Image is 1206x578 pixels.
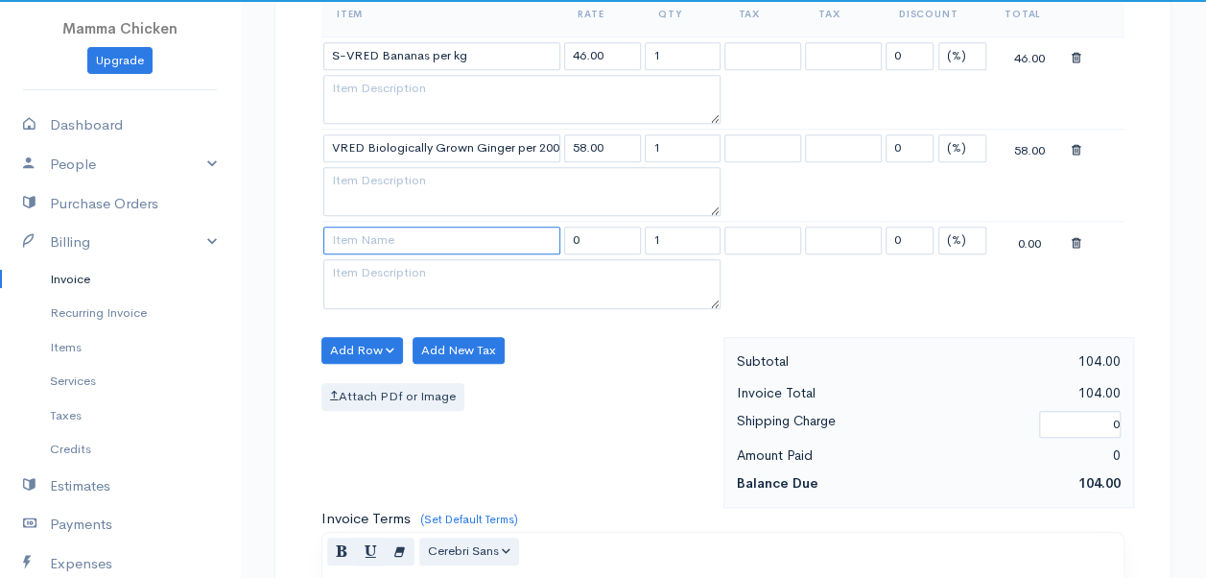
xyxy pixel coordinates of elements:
button: Bold (CTRL+B) [327,538,357,566]
button: Font Family [419,538,519,566]
div: Amount Paid [727,444,929,468]
label: Attach PDf or Image [321,383,464,411]
div: Subtotal [727,349,929,373]
span: Cerebri Sans [428,542,499,559]
span: 104.00 [1078,474,1121,492]
strong: Balance Due [737,474,818,492]
div: 104.00 [929,381,1130,405]
button: Add New Tax [413,337,505,365]
span: Mamma Chicken [62,19,177,37]
a: Upgrade [87,47,153,75]
label: Invoice Terms [321,508,411,530]
input: Item Name [323,227,560,254]
div: 46.00 [991,44,1068,68]
div: 0.00 [991,229,1068,253]
div: Shipping Charge [727,409,1029,441]
div: 0 [929,444,1130,468]
div: 58.00 [991,136,1068,160]
div: 104.00 [929,349,1130,373]
input: Item Name [323,42,560,70]
button: Underline (CTRL+U) [356,538,386,566]
input: Item Name [323,134,560,162]
a: (Set Default Terms) [420,512,518,527]
div: Invoice Total [727,381,929,405]
button: Add Row [321,337,403,365]
button: Remove Font Style (CTRL+\) [385,538,414,566]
